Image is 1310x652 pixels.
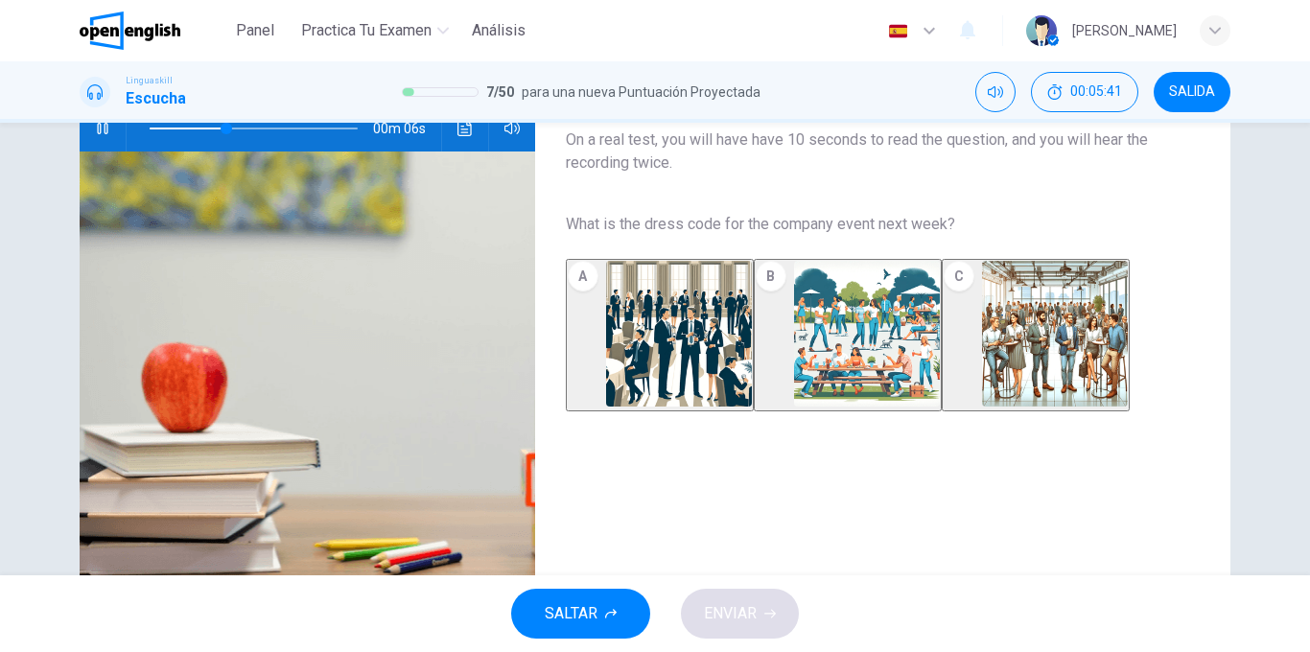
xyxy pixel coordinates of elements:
span: SALIDA [1169,84,1215,100]
img: Profile picture [1026,15,1057,46]
img: OpenEnglish logo [80,12,180,50]
div: Ocultar [1031,72,1138,112]
button: Panel [224,13,286,48]
span: Practica tu examen [301,19,432,42]
button: SALTAR [511,589,650,639]
span: 00m 06s [373,105,441,151]
a: OpenEnglish logo [80,12,224,50]
span: SALTAR [545,600,597,627]
button: Practica tu examen [293,13,456,48]
img: C [982,261,1128,407]
button: Haz clic para ver la transcripción del audio [450,105,480,151]
span: Linguaskill [126,74,173,87]
span: 7 / 50 [486,81,514,104]
button: A [566,259,754,411]
span: On a real test, you will have have 10 seconds to read the question, and you will hear the recordi... [566,128,1169,175]
button: C [942,259,1130,411]
button: SALIDA [1154,72,1230,112]
img: Listen to a clip about the dress code for an event. [80,151,535,618]
span: What is the dress code for the company event next week? [566,213,1169,236]
button: Análisis [464,13,533,48]
span: para una nueva Puntuación Proyectada [522,81,760,104]
h1: Escucha [126,87,186,110]
span: 00:05:41 [1070,84,1122,100]
div: A [568,261,598,291]
span: Análisis [472,19,526,42]
div: B [756,261,786,291]
div: [PERSON_NAME] [1072,19,1177,42]
span: Panel [236,19,274,42]
div: Silenciar [975,72,1016,112]
img: A [606,261,752,407]
button: B [754,259,942,411]
img: es [886,24,910,38]
button: 00:05:41 [1031,72,1138,112]
img: B [794,261,940,407]
div: C [944,261,974,291]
